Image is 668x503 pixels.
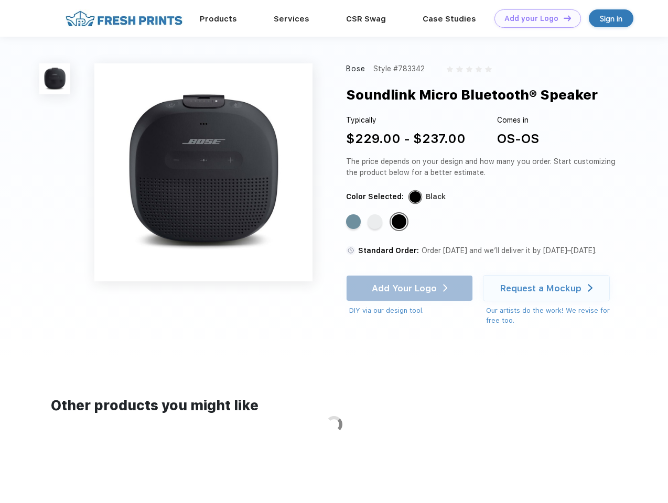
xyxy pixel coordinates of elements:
[588,284,592,292] img: white arrow
[500,283,581,293] div: Request a Mockup
[346,191,404,202] div: Color Selected:
[62,9,186,28] img: fo%20logo%202.webp
[392,214,406,229] div: Black
[349,305,473,316] div: DIY via our design tool.
[346,85,598,105] div: Soundlink Micro Bluetooth® Speaker
[346,214,361,229] div: Stone Blue
[346,63,366,74] div: Bose
[447,66,453,72] img: gray_star.svg
[466,66,472,72] img: gray_star.svg
[368,214,382,229] div: White Smoke
[346,14,386,24] a: CSR Swag
[358,246,419,255] span: Standard Order:
[486,305,620,326] div: Our artists do the work! We revise for free too.
[485,66,491,72] img: gray_star.svg
[456,66,462,72] img: gray_star.svg
[564,15,571,21] img: DT
[373,63,425,74] div: Style #783342
[504,14,558,23] div: Add your Logo
[346,115,466,126] div: Typically
[476,66,482,72] img: gray_star.svg
[426,191,446,202] div: Black
[200,14,237,24] a: Products
[274,14,309,24] a: Services
[497,129,539,148] div: OS-OS
[497,115,539,126] div: Comes in
[51,396,617,416] div: Other products you might like
[39,63,70,94] img: func=resize&h=100
[600,13,622,25] div: Sign in
[346,246,355,255] img: standard order
[589,9,633,27] a: Sign in
[346,156,620,178] div: The price depends on your design and how many you order. Start customizing the product below for ...
[422,246,597,255] span: Order [DATE] and we’ll deliver it by [DATE]–[DATE].
[346,129,466,148] div: $229.00 - $237.00
[94,63,313,281] img: func=resize&h=640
